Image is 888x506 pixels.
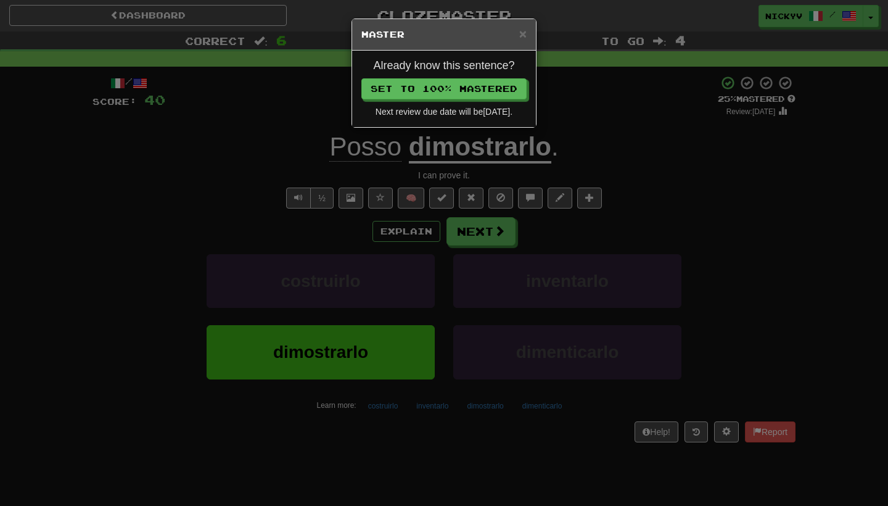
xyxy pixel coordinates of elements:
[361,60,527,72] h4: Already know this sentence?
[361,106,527,118] div: Next review due date will be [DATE] .
[519,27,527,40] button: Close
[361,78,527,99] button: Set to 100% Mastered
[361,28,527,41] h5: Master
[519,27,527,41] span: ×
